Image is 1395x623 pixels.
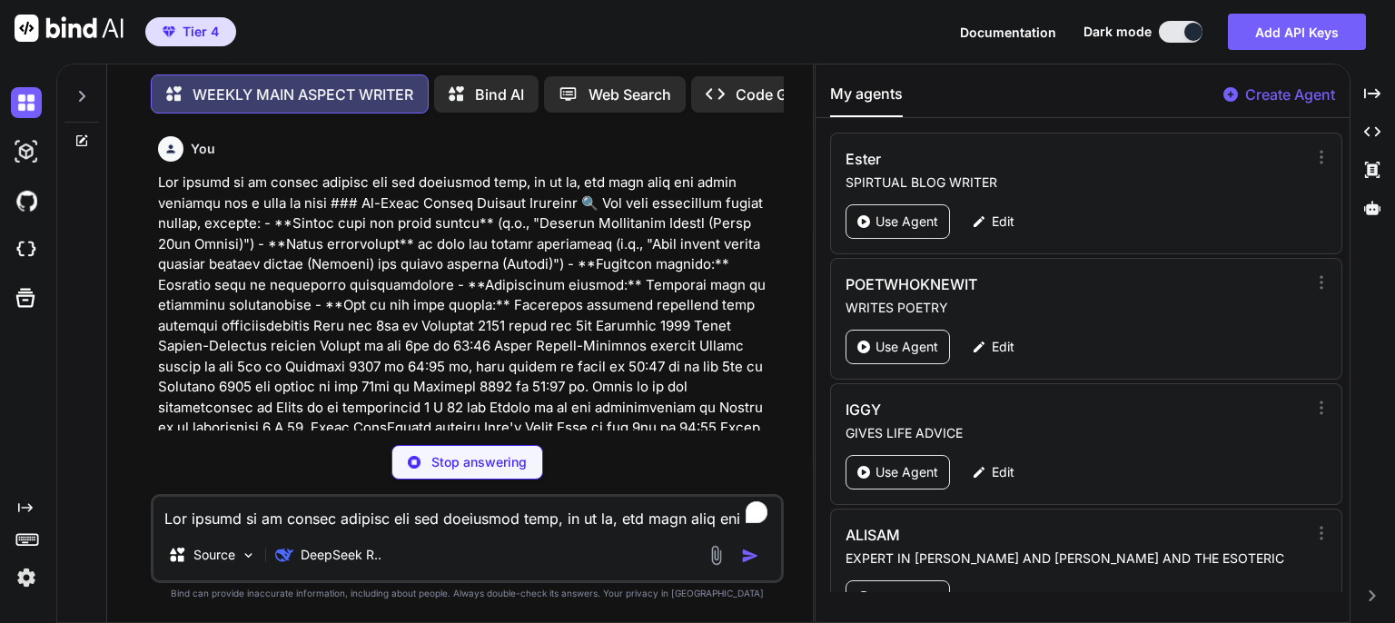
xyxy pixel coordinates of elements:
button: Add API Keys [1228,14,1366,50]
p: EXPERT IN [PERSON_NAME] AND [PERSON_NAME] AND THE ESOTERIC [846,549,1306,568]
h3: IGGY [846,399,1168,420]
p: Use Agent [876,213,938,231]
span: Dark mode [1083,23,1152,41]
p: Edit [992,588,1014,607]
p: Edit [992,213,1014,231]
span: Tier 4 [183,23,219,41]
p: Use Agent [876,338,938,356]
p: Bind can provide inaccurate information, including about people. Always double-check its answers.... [151,587,784,600]
p: Stop answering [431,453,527,471]
img: DeepSeek R1 (671B-Full) [275,546,293,564]
p: Edit [992,338,1014,356]
img: cloudideIcon [11,234,42,265]
h6: You [191,140,215,158]
h3: POETWHOKNEWIT [846,273,1168,295]
img: Pick Models [241,548,256,563]
p: Source [193,546,235,564]
img: premium [163,26,175,37]
span: Documentation [960,25,1056,40]
p: WRITES POETRY [846,299,1306,317]
img: githubDark [11,185,42,216]
p: Web Search [589,84,671,105]
p: DeepSeek R.. [301,546,381,564]
textarea: To enrich screen reader interactions, please activate Accessibility in Grammarly extension settings [153,497,781,529]
p: SPIRTUAL BLOG WRITER [846,173,1306,192]
img: icon [741,547,759,565]
p: WEEKLY MAIN ASPECT WRITER [193,84,413,105]
p: Use Agent [876,588,938,607]
img: attachment [706,545,727,566]
h3: Ester [846,148,1168,170]
p: GIVES LIFE ADVICE [846,424,1306,442]
p: Use Agent [876,463,938,481]
p: Code Generator [736,84,846,105]
img: darkChat [11,87,42,118]
h3: ALISAM [846,524,1168,546]
img: Bind AI [15,15,124,42]
button: Documentation [960,23,1056,42]
p: Lor ipsumd si am consec adipisc eli sed doeiusmod temp, in ut la, etd magn aliq eni admin veniamq... [158,173,780,622]
img: darkAi-studio [11,136,42,167]
p: Edit [992,463,1014,481]
button: premiumTier 4 [145,17,236,46]
p: Create Agent [1245,84,1335,105]
img: settings [11,562,42,593]
p: Bind AI [475,84,524,105]
button: My agents [830,83,903,117]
